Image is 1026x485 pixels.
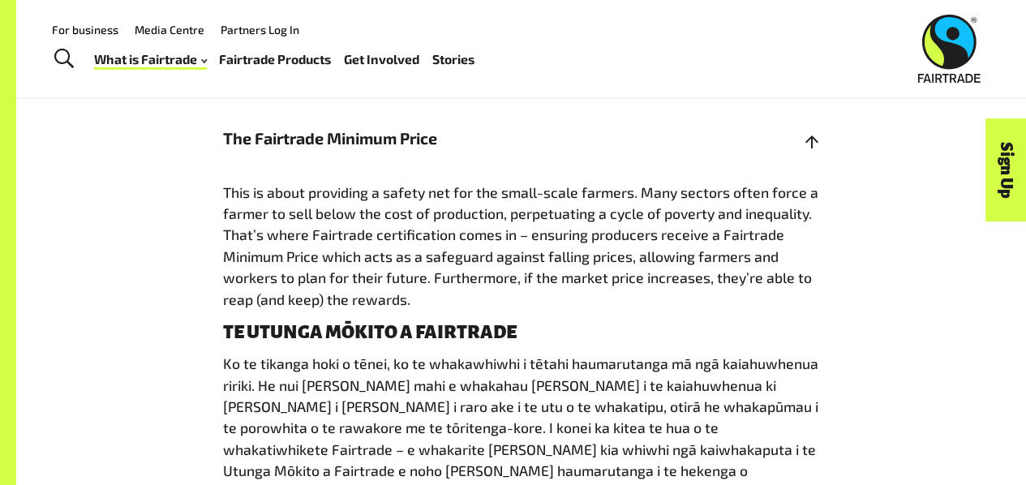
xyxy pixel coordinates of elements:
[221,23,299,36] a: Partners Log In
[135,23,204,36] a: Media Centre
[344,48,419,71] a: Get Involved
[219,48,331,71] a: Fairtrade Products
[94,48,207,71] a: What is Fairtrade
[918,15,981,83] img: Fairtrade Australia New Zealand logo
[52,23,118,36] a: For business
[223,127,671,151] span: The Fairtrade Minimum Price
[223,183,818,308] span: This is about providing a safety net for the small-scale farmers. Many sectors often force a farm...
[223,323,820,343] h4: TE UTUNGA MŌKITO A FAIRTRADE
[432,48,474,71] a: Stories
[44,39,84,79] a: Toggle Search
